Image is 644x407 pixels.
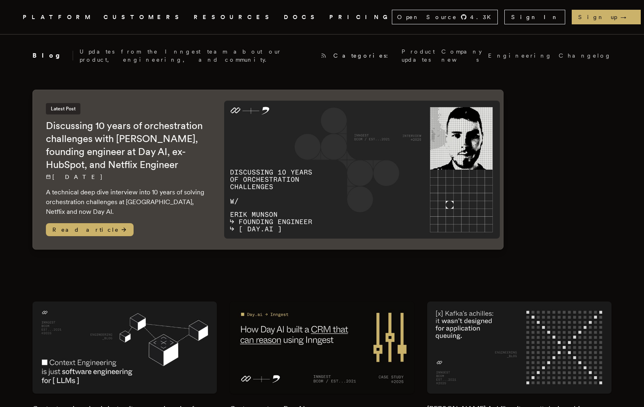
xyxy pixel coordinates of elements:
a: Engineering [488,52,552,60]
a: PRICING [329,12,392,22]
a: Sign up [572,10,641,24]
span: 4.3 K [470,13,496,21]
a: Latest PostDiscussing 10 years of orchestration challenges with [PERSON_NAME], founding engineer ... [32,90,504,250]
h2: Discussing 10 years of orchestration challenges with [PERSON_NAME], founding engineer at Day AI, ... [46,119,208,171]
p: [DATE] [46,173,208,181]
button: RESOURCES [194,12,274,22]
a: DOCS [284,12,320,22]
img: Featured image for Context engineering is just software engineering for LLMs blog post [32,301,217,394]
a: Product updates [402,47,435,64]
a: CUSTOMERS [104,12,184,22]
span: Open Source [397,13,457,21]
span: Categories: [333,52,395,60]
p: A technical deep dive interview into 10 years of solving orchestration challenges at [GEOGRAPHIC_... [46,187,208,217]
span: → [620,13,634,21]
button: PLATFORM [23,12,94,22]
p: Updates from the Inngest team about our product, engineering, and community. [80,47,314,64]
a: Sign In [504,10,565,24]
a: Company news [441,47,482,64]
a: Changelog [559,52,612,60]
h2: Blog [32,51,73,60]
img: Featured image for Customer story: Day AI blog post [230,301,414,394]
img: Featured image for Kafka's Achilles, it wasn't designed for application queuing blog post [427,301,612,394]
span: Latest Post [46,103,80,114]
img: Featured image for Discussing 10 years of orchestration challenges with Erik Munson, founding eng... [224,101,500,238]
span: Read article [46,223,134,236]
